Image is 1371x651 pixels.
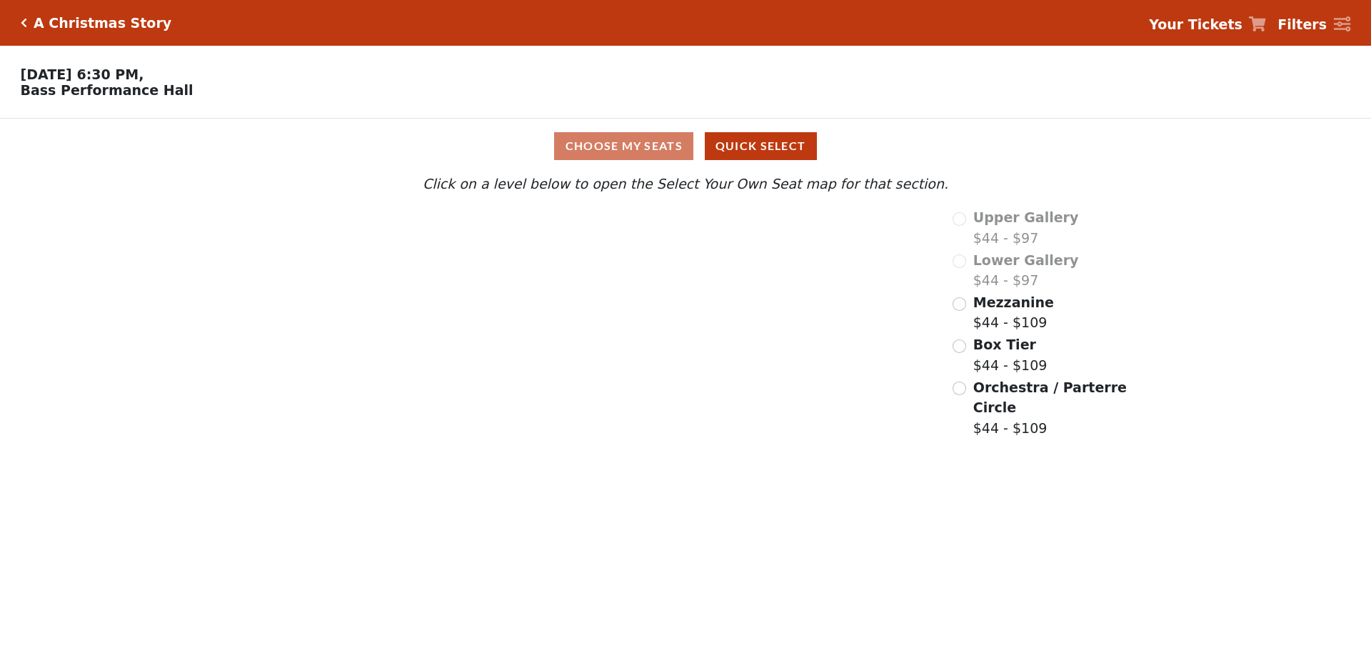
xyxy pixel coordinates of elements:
[1277,16,1327,32] strong: Filters
[973,209,1079,225] span: Upper Gallery
[21,18,27,28] a: Click here to go back to filters
[973,377,1129,439] label: $44 - $109
[973,334,1048,375] label: $44 - $109
[973,207,1079,248] label: $44 - $97
[973,292,1054,333] label: $44 - $109
[973,294,1054,310] span: Mezzanine
[705,132,817,160] button: Quick Select
[973,337,1036,352] span: Box Tier
[973,379,1127,416] span: Orchestra / Parterre Circle
[363,274,655,367] path: Lower Gallery - Seats Available: 0
[341,219,617,286] path: Upper Gallery - Seats Available: 0
[973,250,1079,291] label: $44 - $97
[1149,14,1266,35] a: Your Tickets
[493,449,773,618] path: Orchestra / Parterre Circle - Seats Available: 200
[973,252,1079,268] span: Lower Gallery
[1277,14,1350,35] a: Filters
[34,15,171,31] h5: A Christmas Story
[181,174,1190,194] p: Click on a level below to open the Select Your Own Seat map for that section.
[1149,16,1242,32] strong: Your Tickets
